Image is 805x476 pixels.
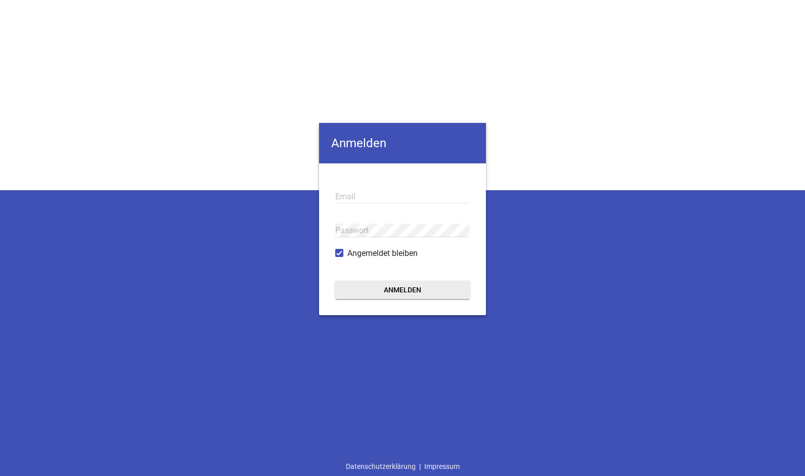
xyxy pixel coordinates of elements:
span: Angemeldet bleiben [347,247,418,259]
a: Datenschutzerklärung [342,457,419,476]
div: | [342,457,463,476]
h4: Anmelden [319,123,486,163]
button: Anmelden [335,281,470,299]
a: Impressum [421,457,463,476]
